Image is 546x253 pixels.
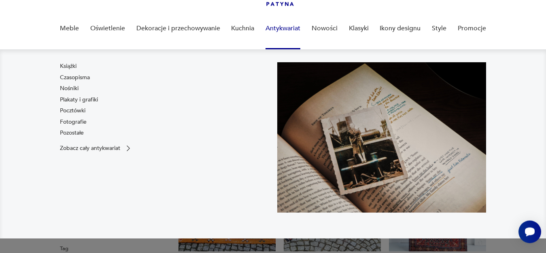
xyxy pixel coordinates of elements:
a: Oświetlenie [90,13,125,44]
a: Kuchnia [231,13,254,44]
a: Pozostałe [60,129,84,137]
a: Style [432,13,446,44]
a: Plakaty i grafiki [60,96,98,104]
a: Fotografie [60,118,87,126]
a: Promocje [458,13,486,44]
a: Antykwariat [266,13,300,44]
p: Zobacz cały antykwariat [60,145,120,151]
a: Dekoracje i przechowywanie [136,13,220,44]
img: c8a9187830f37f141118a59c8d49ce82.jpg [277,62,486,213]
a: Nośniki [60,84,79,93]
iframe: Smartsupp widget button [518,221,541,243]
a: Pocztówki [60,107,85,115]
a: Meble [60,13,79,44]
a: Klasyki [349,13,369,44]
a: Nowości [312,13,338,44]
a: Czasopisma [60,74,90,82]
a: Książki [60,62,76,70]
a: Zobacz cały antykwariat [60,144,132,152]
a: Ikony designu [380,13,421,44]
